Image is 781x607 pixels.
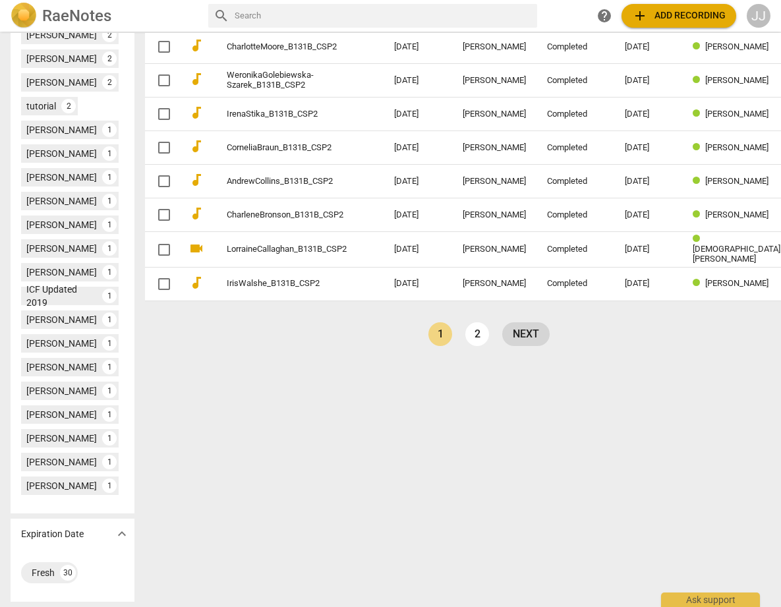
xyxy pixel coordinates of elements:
[705,142,768,152] span: [PERSON_NAME]
[227,109,347,119] a: IrenaStika_B131B_CSP2
[547,42,604,52] div: Completed
[384,64,452,98] td: [DATE]
[693,42,705,51] span: Review status: completed
[188,71,204,87] span: audiotrack
[39,105,241,126] button: Clip a selection (Select text first)
[102,289,117,303] div: 1
[547,143,604,153] div: Completed
[632,8,648,24] span: add
[625,42,672,52] div: [DATE]
[188,38,204,53] span: audiotrack
[596,8,612,24] span: help
[112,524,132,544] button: Show more
[102,455,117,469] div: 1
[188,138,204,154] span: audiotrack
[102,407,117,422] div: 1
[102,123,117,137] div: 1
[625,109,672,119] div: [DATE]
[60,89,119,100] span: Clip a bookmark
[384,131,452,165] td: [DATE]
[384,30,452,64] td: [DATE]
[705,176,768,186] span: [PERSON_NAME]
[102,312,117,327] div: 1
[661,593,760,607] div: Ask support
[227,177,347,187] a: AndrewCollins_B131B_CSP2
[102,360,117,374] div: 1
[463,109,526,119] div: [PERSON_NAME]
[235,5,532,26] input: Search
[227,71,347,90] a: WeronikaGolebiewska-Szarek_B131B_CSP2
[34,57,246,84] input: Untitled
[625,210,672,220] div: [DATE]
[547,279,604,289] div: Completed
[102,75,117,90] div: 2
[384,198,452,232] td: [DATE]
[693,210,705,219] span: Review status: completed
[463,177,526,187] div: [PERSON_NAME]
[26,266,97,279] div: [PERSON_NAME]
[102,384,117,398] div: 1
[227,210,347,220] a: CharleneBronson_B131B_CSP2
[26,52,97,65] div: [PERSON_NAME]
[39,126,241,147] button: Clip a block
[227,245,347,254] a: LorraineCallaghan_B131B_CSP2
[60,131,103,142] span: Clip a block
[102,217,117,232] div: 1
[463,210,526,220] div: [PERSON_NAME]
[693,234,705,244] span: Review status: completed
[26,337,97,350] div: [PERSON_NAME]
[26,218,97,231] div: [PERSON_NAME]
[188,206,204,221] span: audiotrack
[39,147,241,168] button: Clip a screenshot
[463,245,526,254] div: [PERSON_NAME]
[188,275,204,291] span: audiotrack
[625,279,672,289] div: [DATE]
[463,279,526,289] div: [PERSON_NAME]
[747,4,770,28] button: JJ
[11,3,198,29] a: LogoRaeNotes
[384,232,452,268] td: [DATE]
[39,84,241,105] button: Clip a bookmark
[26,28,97,42] div: [PERSON_NAME]
[159,186,231,202] span: Clear all and close
[26,171,97,184] div: [PERSON_NAME]
[60,565,76,581] div: 30
[384,267,452,301] td: [DATE]
[26,384,97,397] div: [PERSON_NAME]
[102,51,117,66] div: 2
[60,152,121,163] span: Clip a screenshot
[465,322,489,346] a: Page 2
[42,7,111,25] h2: RaeNotes
[622,4,736,28] button: Upload
[705,210,768,219] span: [PERSON_NAME]
[463,76,526,86] div: [PERSON_NAME]
[463,143,526,153] div: [PERSON_NAME]
[102,431,117,446] div: 1
[547,109,604,119] div: Completed
[54,538,98,554] span: Inbox Panel
[26,194,97,208] div: [PERSON_NAME]
[26,283,97,309] div: ICF Updated 2019
[102,28,117,42] div: 2
[26,313,97,326] div: [PERSON_NAME]
[26,479,97,492] div: [PERSON_NAME]
[61,99,76,113] div: 2
[693,244,780,264] span: [DEMOGRAPHIC_DATA][PERSON_NAME]
[227,42,347,52] a: CharlotteMoore_B131B_CSP2
[188,241,204,256] span: videocam
[227,279,347,289] a: IrisWalshe_B131B_CSP2
[26,242,97,255] div: [PERSON_NAME]
[547,177,604,187] div: Completed
[705,109,768,119] span: [PERSON_NAME]
[214,8,229,24] span: search
[693,75,705,85] span: Review status: completed
[26,432,97,445] div: [PERSON_NAME]
[693,278,705,288] span: Review status: completed
[693,176,705,186] span: Review status: completed
[63,18,86,28] span: xTiles
[428,322,452,346] a: Page 1 is your current page
[188,172,204,188] span: audiotrack
[384,165,452,198] td: [DATE]
[102,336,117,351] div: 1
